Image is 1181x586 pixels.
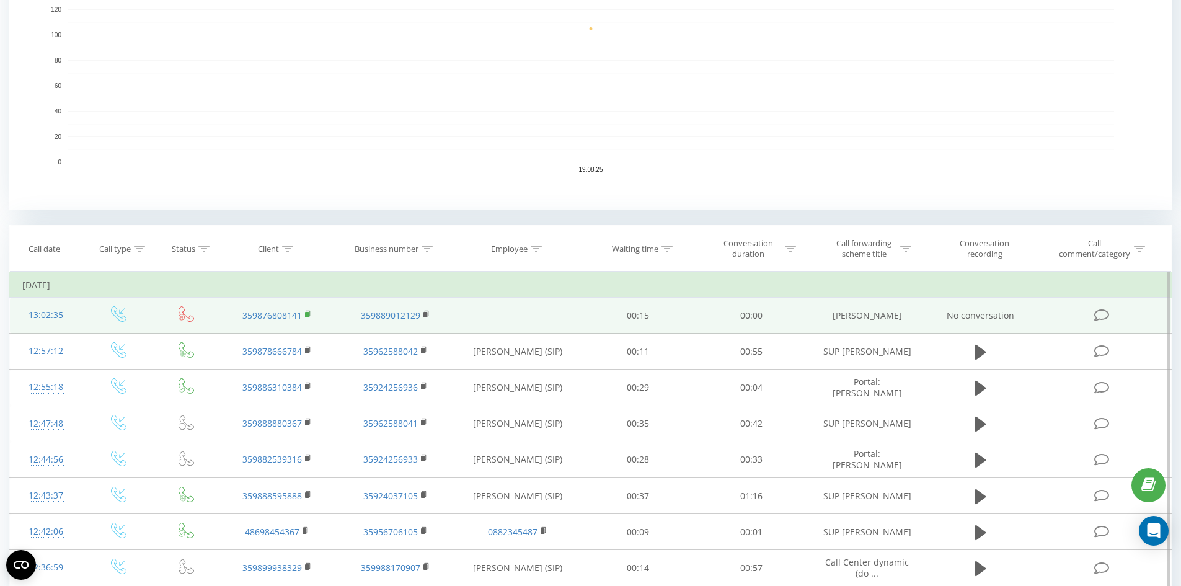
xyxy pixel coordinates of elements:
[242,453,302,465] a: 359882539316
[22,339,70,363] div: 12:57:12
[831,238,897,259] div: Call forwarding scheme title
[695,550,808,586] td: 00:57
[454,442,582,477] td: [PERSON_NAME] (SIP)
[361,562,420,574] a: 359988170907
[808,478,926,514] td: SUP [PERSON_NAME]
[808,514,926,550] td: SUP [PERSON_NAME]
[582,406,695,442] td: 00:35
[6,550,36,580] button: Open CMP widget
[22,303,70,327] div: 13:02:35
[695,478,808,514] td: 01:16
[242,562,302,574] a: 359899938329
[695,298,808,334] td: 00:00
[22,484,70,508] div: 12:43:37
[579,166,603,173] text: 19.08.25
[245,526,299,538] a: 48698454367
[695,514,808,550] td: 00:01
[454,406,582,442] td: [PERSON_NAME] (SIP)
[172,244,195,254] div: Status
[454,478,582,514] td: [PERSON_NAME] (SIP)
[825,556,909,579] span: Call Center dynamic (do ...
[361,309,420,321] a: 359889012129
[695,406,808,442] td: 00:42
[582,334,695,370] td: 00:11
[695,334,808,370] td: 00:55
[55,108,62,115] text: 40
[55,82,62,89] text: 60
[363,381,418,393] a: 35924256936
[944,238,1025,259] div: Conversation recording
[363,345,418,357] a: 35962588042
[363,526,418,538] a: 35956706105
[242,381,302,393] a: 359886310384
[242,417,302,429] a: 359888880367
[10,273,1172,298] td: [DATE]
[51,6,61,13] text: 120
[582,298,695,334] td: 00:15
[363,417,418,429] a: 35962588041
[612,244,658,254] div: Waiting time
[454,550,582,586] td: [PERSON_NAME] (SIP)
[808,442,926,477] td: Portal: [PERSON_NAME]
[1058,238,1131,259] div: Call comment/category
[58,159,61,166] text: 0
[258,244,279,254] div: Client
[355,244,418,254] div: Business number
[99,244,131,254] div: Call type
[242,309,302,321] a: 359876808141
[695,370,808,406] td: 00:04
[22,375,70,399] div: 12:55:18
[242,345,302,357] a: 359878666784
[582,514,695,550] td: 00:09
[582,478,695,514] td: 00:37
[1139,516,1169,546] div: Open Intercom Messenger
[808,370,926,406] td: Portal: [PERSON_NAME]
[947,309,1014,321] span: No conversation
[22,448,70,472] div: 12:44:56
[51,32,61,38] text: 100
[808,406,926,442] td: SUP [PERSON_NAME]
[488,526,537,538] a: 0882345487
[491,244,528,254] div: Employee
[55,57,62,64] text: 80
[808,334,926,370] td: SUP [PERSON_NAME]
[22,412,70,436] div: 12:47:48
[242,490,302,502] a: 359888595888
[22,556,70,580] div: 12:36:59
[363,490,418,502] a: 35924037105
[363,453,418,465] a: 35924256933
[715,238,782,259] div: Conversation duration
[695,442,808,477] td: 00:33
[582,442,695,477] td: 00:28
[55,133,62,140] text: 20
[22,520,70,544] div: 12:42:06
[808,298,926,334] td: [PERSON_NAME]
[582,550,695,586] td: 00:14
[29,244,60,254] div: Call date
[454,370,582,406] td: [PERSON_NAME] (SIP)
[582,370,695,406] td: 00:29
[454,334,582,370] td: [PERSON_NAME] (SIP)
